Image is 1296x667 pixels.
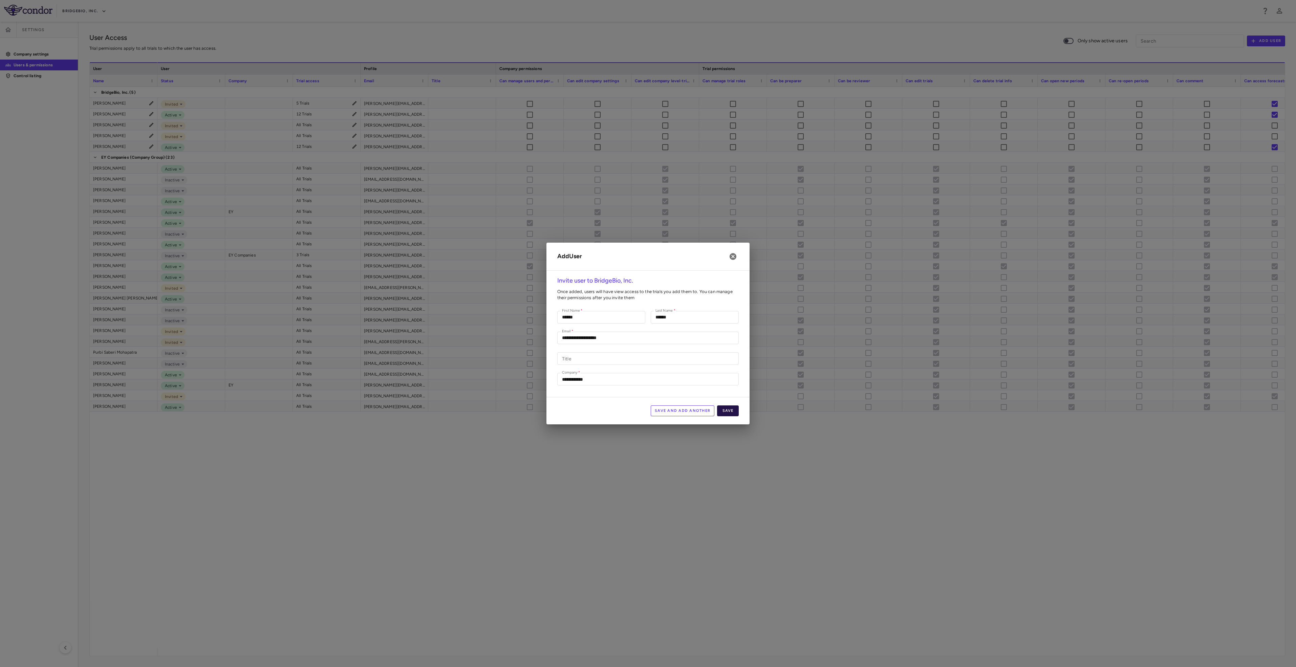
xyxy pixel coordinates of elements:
button: Save [717,405,739,416]
p: Once added, users will have view access to the trials you add them to. You can manage their permi... [557,289,739,301]
label: Company [562,370,580,376]
button: Save and Add Another [651,405,714,416]
label: Email [562,329,573,334]
label: Last Name [655,308,675,314]
h6: Invite user to BridgeBio, Inc. [557,276,739,285]
label: First Name [562,308,583,314]
h6: Add User [557,252,582,261]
